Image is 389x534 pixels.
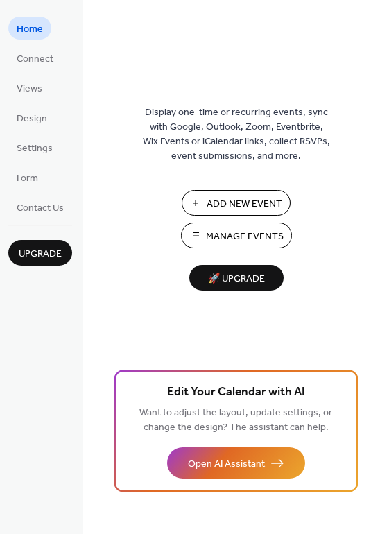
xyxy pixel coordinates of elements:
a: Views [8,76,51,99]
span: Settings [17,141,53,156]
span: Edit Your Calendar with AI [167,383,305,402]
span: Home [17,22,43,37]
span: Form [17,171,38,186]
button: Add New Event [182,190,291,216]
span: Upgrade [19,247,62,261]
button: 🚀 Upgrade [189,265,284,291]
span: Display one-time or recurring events, sync with Google, Outlook, Zoom, Eventbrite, Wix Events or ... [143,105,330,164]
button: Manage Events [181,223,292,248]
span: Open AI Assistant [188,457,265,472]
a: Connect [8,46,62,69]
span: Views [17,82,42,96]
a: Design [8,106,55,129]
button: Upgrade [8,240,72,266]
a: Contact Us [8,196,72,218]
span: Add New Event [207,197,282,212]
a: Form [8,166,46,189]
span: Want to adjust the layout, update settings, or change the design? The assistant can help. [139,404,332,437]
button: Open AI Assistant [167,447,305,479]
span: Design [17,112,47,126]
a: Home [8,17,51,40]
span: 🚀 Upgrade [198,270,275,288]
span: Contact Us [17,201,64,216]
a: Settings [8,136,61,159]
span: Manage Events [206,230,284,244]
span: Connect [17,52,53,67]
